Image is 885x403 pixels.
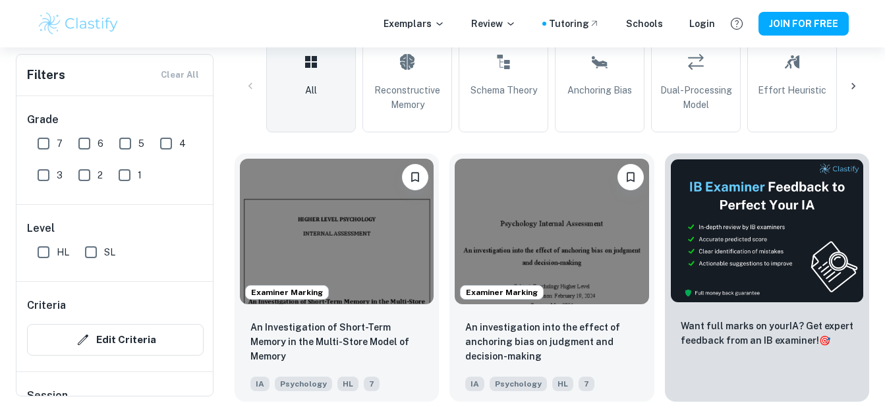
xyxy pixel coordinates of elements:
button: Please log in to bookmark exemplars [402,164,428,190]
button: Help and Feedback [726,13,748,35]
p: Want full marks on your IA ? Get expert feedback from an IB examiner! [681,319,853,348]
img: Thumbnail [670,159,864,303]
span: Anchoring Bias [567,83,632,97]
span: Examiner Marking [461,286,543,298]
span: 7 [579,377,594,391]
span: 7 [364,377,380,391]
h6: Level [27,221,204,236]
img: Psychology IA example thumbnail: An Investigation of Short-Term Memory in [240,159,434,304]
img: Clastify logo [37,11,121,37]
span: 🎯 [819,335,830,346]
span: Schema Theory [471,83,537,97]
a: Login [689,16,715,31]
a: Examiner MarkingPlease log in to bookmark exemplarsAn investigation into the effect of anchoring ... [449,153,654,402]
h6: Grade [27,112,204,128]
a: Schools [626,16,663,31]
button: Please log in to bookmark exemplars [617,164,644,190]
button: JOIN FOR FREE [758,12,849,36]
span: IA [250,377,270,391]
span: Psychology [275,377,332,391]
p: An Investigation of Short-Term Memory in the Multi-Store Model of Memory [250,320,423,363]
span: 3 [57,168,63,182]
h6: Criteria [27,298,66,313]
img: Psychology IA example thumbnail: An investigation into the effect of anch [455,159,648,304]
span: 7 [57,136,63,151]
span: HL [57,245,69,259]
button: Edit Criteria [27,324,204,356]
span: 4 [179,136,186,151]
span: 5 [138,136,144,151]
span: Examiner Marking [246,286,328,298]
span: HL [552,377,573,391]
span: HL [337,377,358,391]
span: SL [104,245,115,259]
span: IA [465,377,484,391]
a: Tutoring [549,16,600,31]
p: An investigation into the effect of anchoring bias on judgment and decision-making [465,320,638,363]
span: 1 [138,168,142,182]
p: Review [471,16,516,31]
span: Psychology [490,377,547,391]
span: Dual-Processing Model [657,83,735,112]
a: Examiner MarkingPlease log in to bookmark exemplarsAn Investigation of Short-Term Memory in the M... [235,153,439,402]
span: 6 [98,136,103,151]
span: Effort Heuristic [758,83,826,97]
span: All [305,83,317,97]
span: Reconstructive Memory [368,83,446,112]
span: 2 [98,168,103,182]
h6: Filters [27,66,65,84]
p: Exemplars [384,16,445,31]
a: ThumbnailWant full marks on yourIA? Get expert feedback from an IB examiner! [665,153,869,402]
